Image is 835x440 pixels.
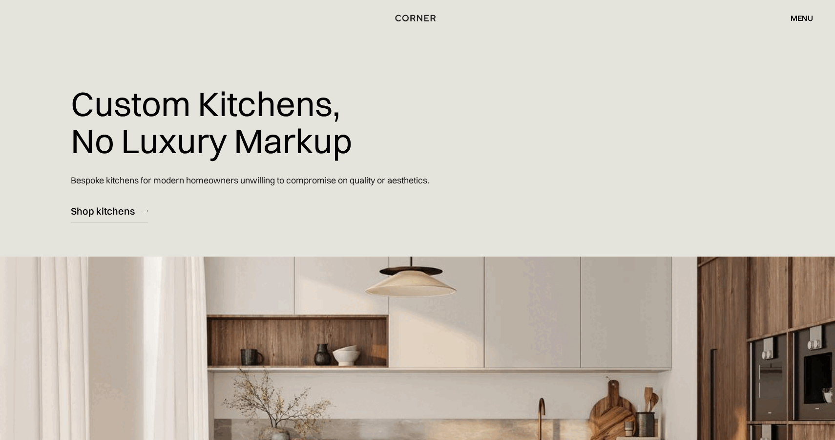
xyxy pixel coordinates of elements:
[71,78,352,166] h1: Custom Kitchens, No Luxury Markup
[71,199,148,223] a: Shop kitchens
[781,10,813,26] div: menu
[384,12,450,24] a: home
[71,166,429,194] p: Bespoke kitchens for modern homeowners unwilling to compromise on quality or aesthetics.
[71,204,135,218] div: Shop kitchens
[791,14,813,22] div: menu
